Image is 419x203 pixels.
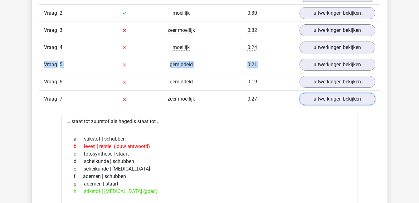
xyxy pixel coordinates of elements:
span: gemiddeld [170,79,193,85]
span: 0:27 [247,96,257,102]
span: Vraag [44,95,60,103]
span: f [74,173,83,180]
div: stikstof | schubben [69,135,350,143]
div: scheikunde | [MEDICAL_DATA] [69,165,350,173]
a: uitwerkingen bekijken [300,76,375,88]
span: Vraag [44,78,60,86]
span: a [74,135,84,143]
a: uitwerkingen bekijken [300,42,375,53]
span: 4 [60,44,62,50]
span: 0:24 [247,44,257,51]
span: 2 [60,10,62,16]
span: 3 [60,27,62,33]
span: Vraag [44,44,60,51]
div: leven | reptiel (jouw antwoord) [69,143,350,150]
span: zeer moeilijk [168,27,195,33]
span: Vraag [44,27,60,34]
span: 0:30 [247,10,257,16]
span: e [74,165,84,173]
a: uitwerkingen bekijken [300,7,375,19]
div: scheikunde | schubben [69,158,350,165]
span: moeilijk [173,44,190,51]
span: 5 [60,62,62,67]
span: 0:21 [247,62,257,68]
a: uitwerkingen bekijken [300,24,375,36]
span: Vraag [44,9,60,17]
a: uitwerkingen bekijken [300,59,375,71]
span: h [74,188,84,195]
a: uitwerkingen bekijken [300,93,375,105]
span: 6 [60,79,62,85]
div: stikstof | [MEDICAL_DATA] (goed) [69,188,350,195]
span: Vraag [44,61,60,68]
span: moeilijk [173,10,190,16]
span: zeer moeilijk [168,96,195,102]
span: 7 [60,96,62,102]
span: d [74,158,84,165]
span: g [74,180,84,188]
span: c [74,150,84,158]
div: ademen | schubben [69,173,350,180]
span: b [74,143,84,150]
span: 0:19 [247,79,257,85]
div: ademen | staart [69,180,350,188]
div: fotosynthese | staart [69,150,350,158]
span: 0:32 [247,27,257,33]
span: gemiddeld [170,62,193,68]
